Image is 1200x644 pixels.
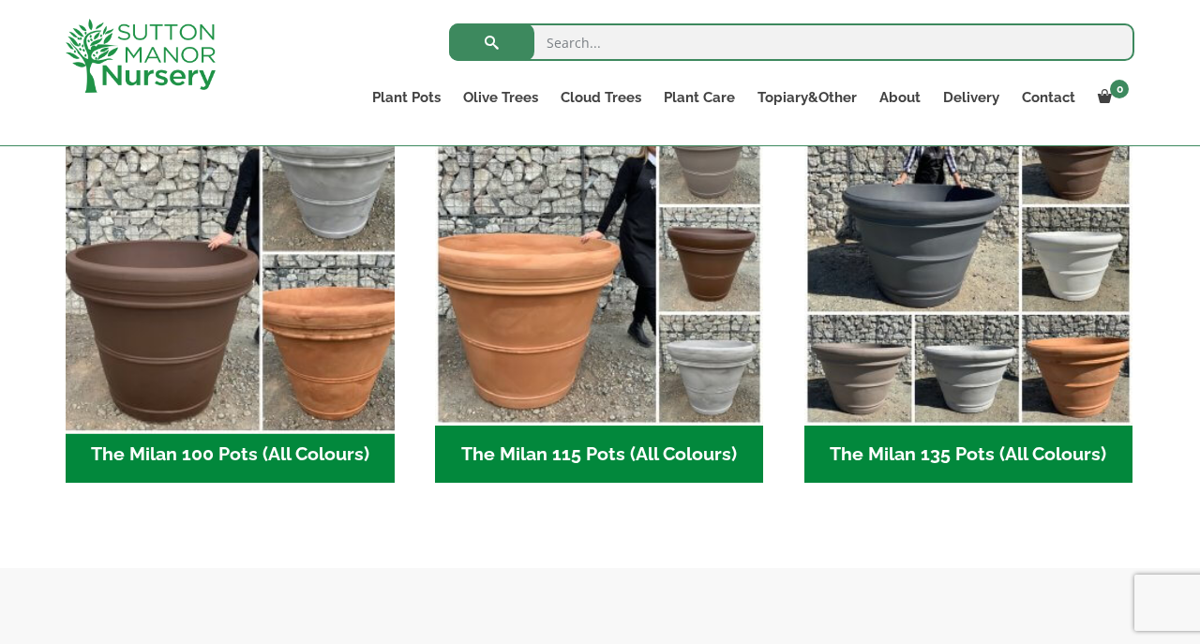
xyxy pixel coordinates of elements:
[435,97,764,483] a: Visit product category The Milan 115 Pots (All Colours)
[57,89,402,434] img: The Milan 100 Pots (All Colours)
[66,426,395,484] h2: The Milan 100 Pots (All Colours)
[435,97,764,426] img: The Milan 115 Pots (All Colours)
[66,97,395,483] a: Visit product category The Milan 100 Pots (All Colours)
[452,84,549,111] a: Olive Trees
[66,19,216,93] img: logo
[361,84,452,111] a: Plant Pots
[449,23,1134,61] input: Search...
[804,97,1133,426] img: The Milan 135 Pots (All Colours)
[868,84,932,111] a: About
[804,97,1133,483] a: Visit product category The Milan 135 Pots (All Colours)
[746,84,868,111] a: Topiary&Other
[1110,80,1129,98] span: 0
[932,84,1011,111] a: Delivery
[1011,84,1087,111] a: Contact
[549,84,652,111] a: Cloud Trees
[804,426,1133,484] h2: The Milan 135 Pots (All Colours)
[435,426,764,484] h2: The Milan 115 Pots (All Colours)
[1087,84,1134,111] a: 0
[652,84,746,111] a: Plant Care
